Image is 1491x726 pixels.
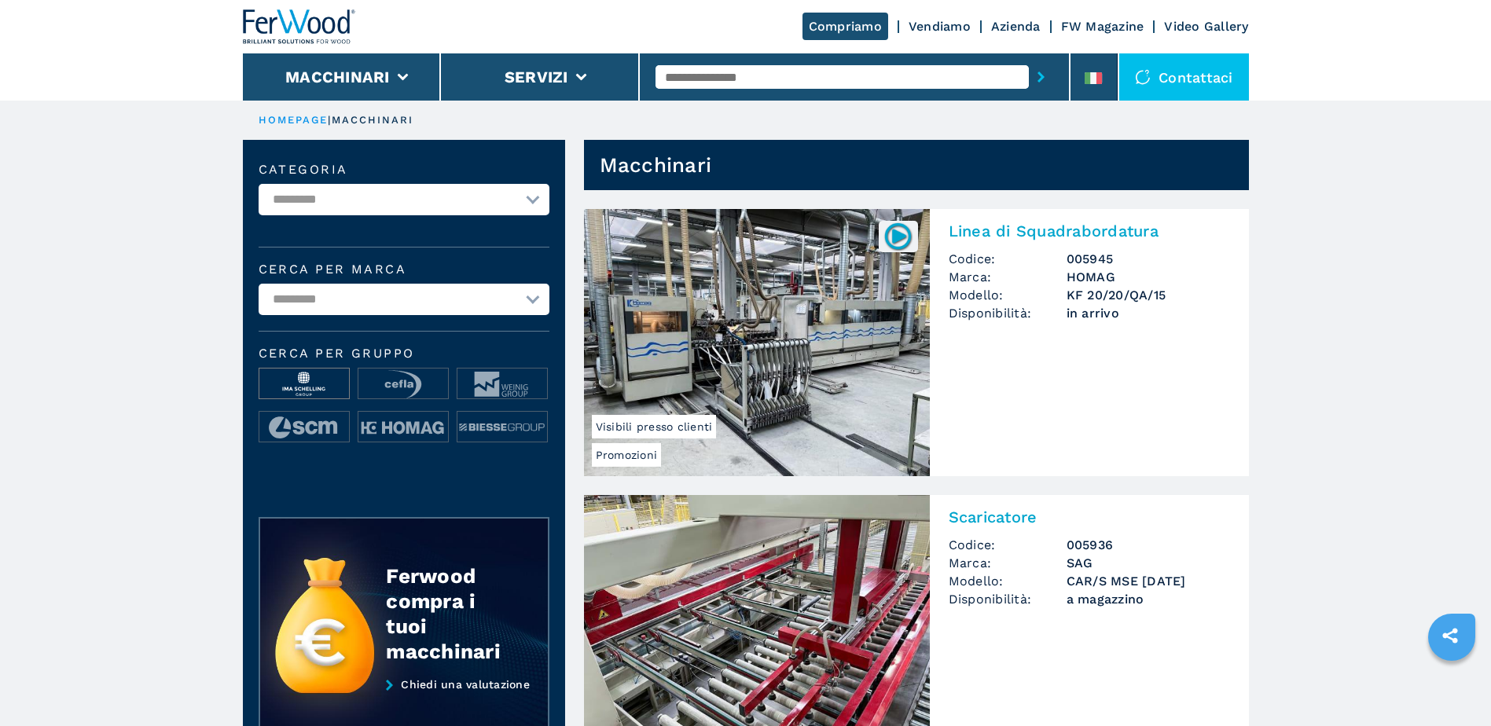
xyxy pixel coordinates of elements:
[949,554,1067,572] span: Marca:
[259,263,549,276] label: Cerca per marca
[584,209,930,476] img: Linea di Squadrabordatura HOMAG KF 20/20/QA/15
[259,163,549,176] label: Categoria
[949,222,1230,240] h2: Linea di Squadrabordatura
[285,68,390,86] button: Macchinari
[883,221,913,251] img: 005945
[1067,250,1230,268] h3: 005945
[505,68,568,86] button: Servizi
[332,113,414,127] p: macchinari
[259,412,349,443] img: image
[1029,59,1053,95] button: submit-button
[1430,616,1470,655] a: sharethis
[1067,554,1230,572] h3: SAG
[1135,69,1151,85] img: Contattaci
[584,209,1249,476] a: Linea di Squadrabordatura HOMAG KF 20/20/QA/15PromozioniVisibili presso clienti005945Linea di Squ...
[802,13,888,40] a: Compriamo
[991,19,1041,34] a: Azienda
[1067,304,1230,322] span: in arrivo
[259,368,349,400] img: image
[592,443,662,467] span: Promozioni
[949,304,1067,322] span: Disponibilità:
[949,286,1067,304] span: Modello:
[1164,19,1248,34] a: Video Gallery
[1067,268,1230,286] h3: HOMAG
[328,114,331,126] span: |
[949,590,1067,608] span: Disponibilità:
[592,415,717,438] span: Visibili presso clienti
[949,508,1230,526] h2: Scaricatore
[909,19,971,34] a: Vendiamo
[457,368,547,400] img: image
[1067,590,1230,608] span: a magazzino
[358,412,448,443] img: image
[259,114,329,126] a: HOMEPAGE
[1061,19,1144,34] a: FW Magazine
[1067,536,1230,554] h3: 005936
[1067,572,1230,590] h3: CAR/S MSE [DATE]
[949,268,1067,286] span: Marca:
[1067,286,1230,304] h3: KF 20/20/QA/15
[457,412,547,443] img: image
[259,347,549,360] span: Cerca per Gruppo
[600,152,712,178] h1: Macchinari
[1424,655,1479,714] iframe: Chat
[243,9,356,44] img: Ferwood
[949,536,1067,554] span: Codice:
[949,572,1067,590] span: Modello:
[1119,53,1249,101] div: Contattaci
[949,250,1067,268] span: Codice:
[386,563,516,664] div: Ferwood compra i tuoi macchinari
[358,368,448,400] img: image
